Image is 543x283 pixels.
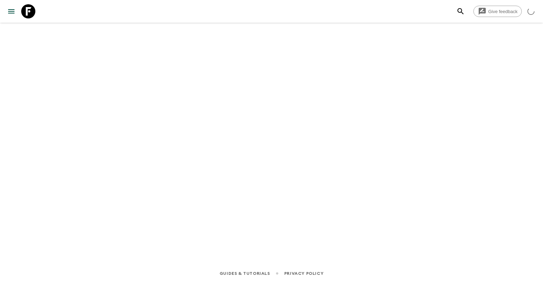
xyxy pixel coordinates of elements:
[4,4,18,18] button: menu
[454,4,468,18] button: search adventures
[284,270,323,277] a: Privacy Policy
[220,270,270,277] a: Guides & Tutorials
[484,9,521,14] span: Give feedback
[473,6,522,17] a: Give feedback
